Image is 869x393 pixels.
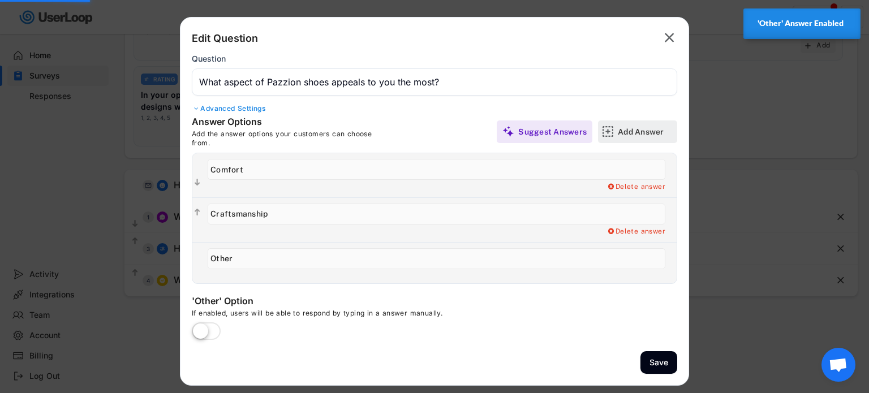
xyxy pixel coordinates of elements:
[195,208,200,217] text: 
[502,126,514,137] img: MagicMajor%20%28Purple%29.svg
[606,183,665,192] div: Delete answer
[208,248,665,269] input: Other
[192,207,202,218] button: 
[640,351,677,374] button: Save
[758,19,844,28] strong: 'Other' Answer Enabled
[518,127,587,137] div: Suggest Answers
[195,178,200,187] text: 
[665,29,674,46] text: 
[618,127,674,137] div: Add Answer
[821,348,855,382] div: Open chat
[192,177,202,188] button: 
[602,126,614,137] img: AddMajor.svg
[192,68,677,96] input: Type your question here...
[208,204,665,224] input: Craftsmanship
[192,116,362,129] div: Answer Options
[192,54,226,64] div: Question
[192,32,258,45] div: Edit Question
[192,104,677,113] div: Advanced Settings
[192,129,390,147] div: Add the answer options your customers can choose from.
[661,29,677,47] button: 
[192,309,531,322] div: If enabled, users will be able to respond by typing in a answer manually.
[208,159,665,180] input: Comfort
[192,295,418,309] div: 'Other' Option
[606,227,665,236] div: Delete answer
